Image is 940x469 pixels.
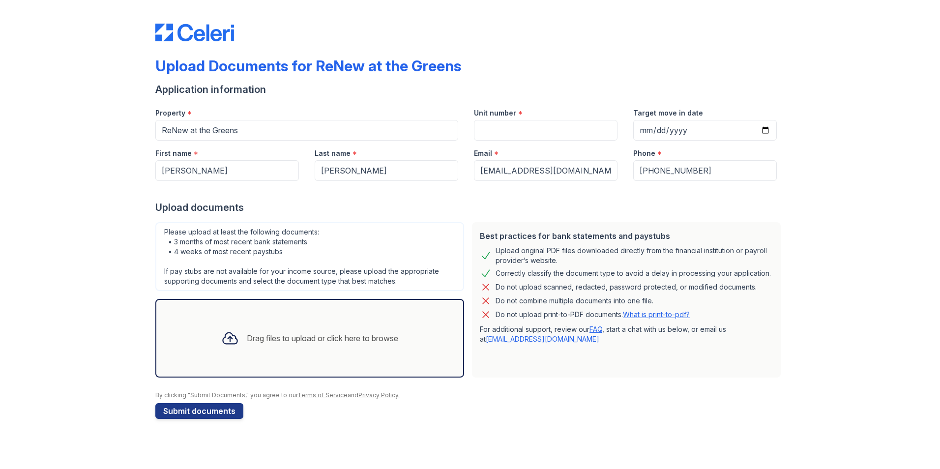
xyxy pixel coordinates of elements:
[633,108,703,118] label: Target move in date
[496,267,771,279] div: Correctly classify the document type to avoid a delay in processing your application.
[155,222,464,291] div: Please upload at least the following documents: • 3 months of most recent bank statements • 4 wee...
[155,148,192,158] label: First name
[297,391,348,399] a: Terms of Service
[358,391,400,399] a: Privacy Policy.
[589,325,602,333] a: FAQ
[155,108,185,118] label: Property
[480,230,773,242] div: Best practices for bank statements and paystubs
[474,108,516,118] label: Unit number
[155,403,243,419] button: Submit documents
[474,148,492,158] label: Email
[496,310,690,320] p: Do not upload print-to-PDF documents.
[155,24,234,41] img: CE_Logo_Blue-a8612792a0a2168367f1c8372b55b34899dd931a85d93a1a3d3e32e68fde9ad4.png
[486,335,599,343] a: [EMAIL_ADDRESS][DOMAIN_NAME]
[247,332,398,344] div: Drag files to upload or click here to browse
[155,391,785,399] div: By clicking "Submit Documents," you agree to our and
[496,295,653,307] div: Do not combine multiple documents into one file.
[633,148,655,158] label: Phone
[496,246,773,265] div: Upload original PDF files downloaded directly from the financial institution or payroll provider’...
[496,281,757,293] div: Do not upload scanned, redacted, password protected, or modified documents.
[155,57,461,75] div: Upload Documents for ReNew at the Greens
[623,310,690,319] a: What is print-to-pdf?
[155,201,785,214] div: Upload documents
[315,148,351,158] label: Last name
[155,83,785,96] div: Application information
[480,324,773,344] p: For additional support, review our , start a chat with us below, or email us at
